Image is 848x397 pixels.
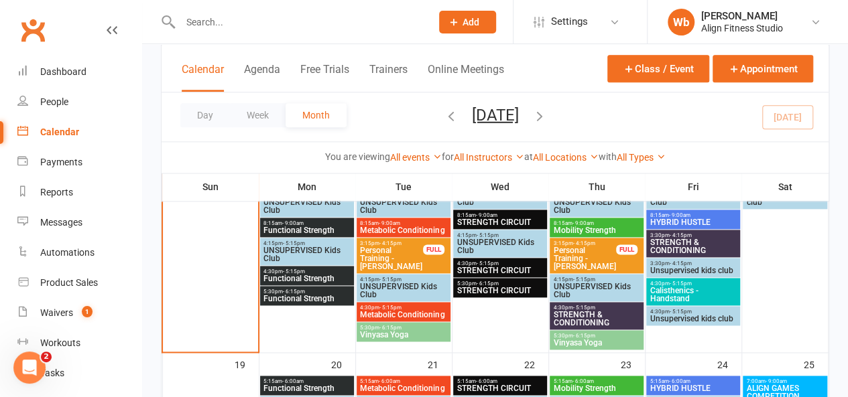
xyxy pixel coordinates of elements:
[40,96,68,107] div: People
[552,311,640,327] span: STRENGTH & CONDITIONING
[669,309,691,315] span: - 5:15pm
[263,240,351,246] span: 4:15pm
[359,325,447,331] span: 5:30pm
[331,353,355,375] div: 20
[359,276,447,283] span: 4:15pm
[263,384,351,392] span: Functional Strength
[456,260,544,266] span: 4:30pm
[359,240,423,246] span: 3:15pm
[359,311,447,319] span: Metabolic Conditioning
[379,220,400,226] span: - 9:00am
[649,281,737,287] span: 4:30pm
[17,117,141,147] a: Calendar
[475,378,497,384] span: - 6:00am
[649,238,737,254] span: STRENGTH & CONDITIONING
[476,281,498,287] span: - 6:15pm
[456,384,544,392] span: STRENGTH CIRCUIT
[649,266,737,274] span: Unsupervised kids club
[456,212,544,218] span: 8:15am
[180,103,230,127] button: Day
[701,22,783,34] div: Align Fitness Studio
[552,240,616,246] span: 3:15pm
[649,378,737,384] span: 5:15am
[263,226,351,234] span: Functional Strength
[162,173,259,201] th: Sun
[552,384,640,392] span: Mobility Strength
[645,173,741,201] th: Fri
[359,246,423,270] span: Personal Training - [PERSON_NAME]
[379,305,402,311] span: - 5:15pm
[259,173,355,201] th: Mon
[717,353,741,375] div: 24
[572,240,595,246] span: - 4:15pm
[428,63,504,92] button: Online Meetings
[244,63,280,92] button: Agenda
[17,147,141,177] a: Payments
[701,10,783,22] div: [PERSON_NAME]
[472,105,519,124] button: [DATE]
[286,103,347,127] button: Month
[359,283,447,299] span: UNSUPERVISED Kids Club
[454,152,524,163] a: All Instructors
[40,247,95,258] div: Automations
[176,13,422,31] input: Search...
[263,220,351,226] span: 8:15am
[17,87,141,117] a: People
[452,173,548,201] th: Wed
[369,63,408,92] button: Trainers
[649,260,737,266] span: 3:30pm
[456,266,544,274] span: STRENGTH CIRCUIT
[40,217,82,228] div: Messages
[359,378,447,384] span: 5:15am
[40,368,64,378] div: Tasks
[263,268,351,274] span: 4:30pm
[40,187,73,197] div: Reports
[359,331,447,339] span: Vinyasa Yoga
[283,268,305,274] span: - 5:15pm
[552,276,640,283] span: 4:15pm
[263,378,351,384] span: 5:15am
[230,103,286,127] button: Week
[745,378,824,384] span: 7:00am
[300,63,349,92] button: Free Trials
[456,287,544,295] span: STRENGTH CIRCUIT
[476,232,498,238] span: - 5:15pm
[325,151,390,162] strong: You are viewing
[552,339,640,347] span: Vinyasa Yoga
[282,220,304,226] span: - 9:00am
[669,260,691,266] span: - 4:15pm
[283,289,305,295] span: - 6:15pm
[533,152,599,163] a: All Locations
[17,358,141,388] a: Tasks
[552,333,640,339] span: 5:30pm
[669,281,691,287] span: - 5:15pm
[456,218,544,226] span: STRENGTH CIRCUIT
[428,353,452,375] div: 21
[668,9,694,35] div: Wb
[359,226,447,234] span: Metabolic Conditioning
[17,268,141,298] a: Product Sales
[649,218,737,226] span: HYBRID HUSTLE
[423,244,444,254] div: FULL
[616,244,638,254] div: FULL
[17,208,141,238] a: Messages
[263,246,351,262] span: UNSUPERVISED Kids Club
[17,238,141,268] a: Automations
[475,212,497,218] span: - 9:00am
[235,353,259,375] div: 19
[379,325,402,331] span: - 6:15pm
[617,152,666,163] a: All Types
[359,384,447,392] span: Metabolic Conditioning
[572,333,595,339] span: - 6:15pm
[456,281,544,287] span: 5:30pm
[669,232,691,238] span: - 4:15pm
[524,353,548,375] div: 22
[456,378,544,384] span: 5:15am
[548,173,645,201] th: Thu
[552,305,640,311] span: 4:30pm
[263,274,351,283] span: Functional Strength
[551,7,588,37] span: Settings
[476,260,498,266] span: - 5:15pm
[552,378,640,384] span: 5:15am
[649,384,737,392] span: HYBRID HUSTLE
